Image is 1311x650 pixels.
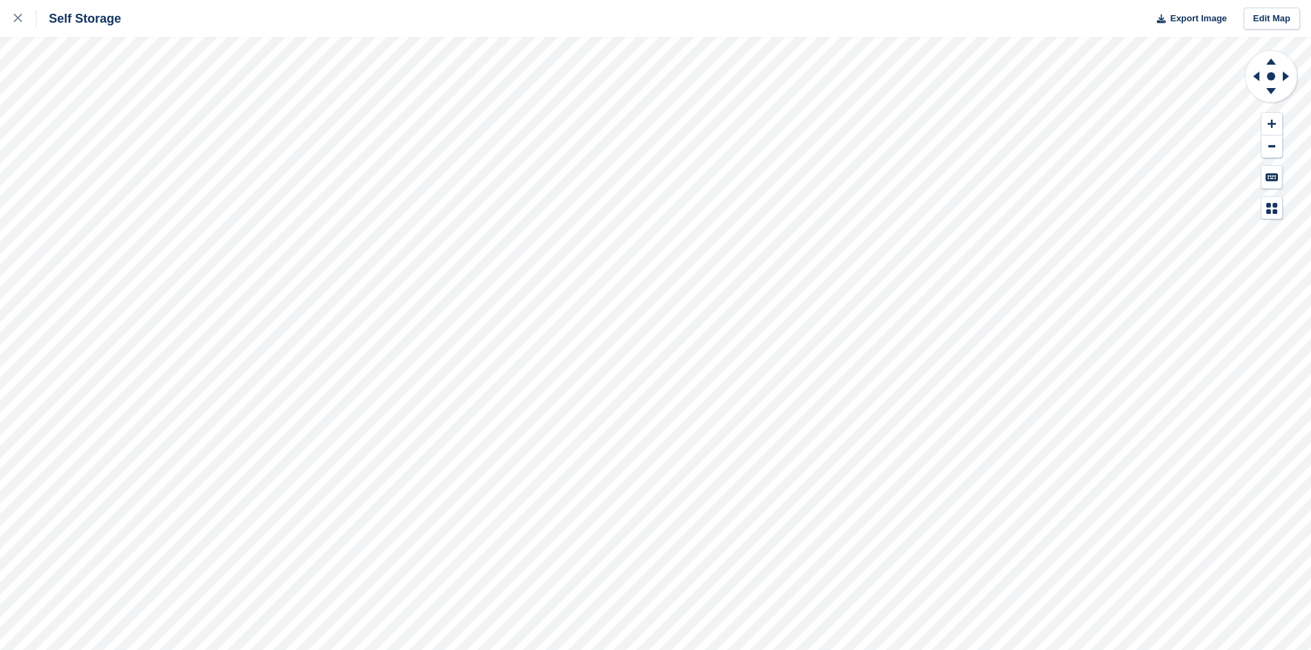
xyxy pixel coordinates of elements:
a: Edit Map [1244,8,1300,30]
button: Keyboard Shortcuts [1261,166,1282,188]
div: Self Storage [36,10,121,27]
button: Export Image [1149,8,1227,30]
button: Map Legend [1261,197,1282,219]
button: Zoom Out [1261,136,1282,158]
span: Export Image [1170,12,1226,25]
button: Zoom In [1261,113,1282,136]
